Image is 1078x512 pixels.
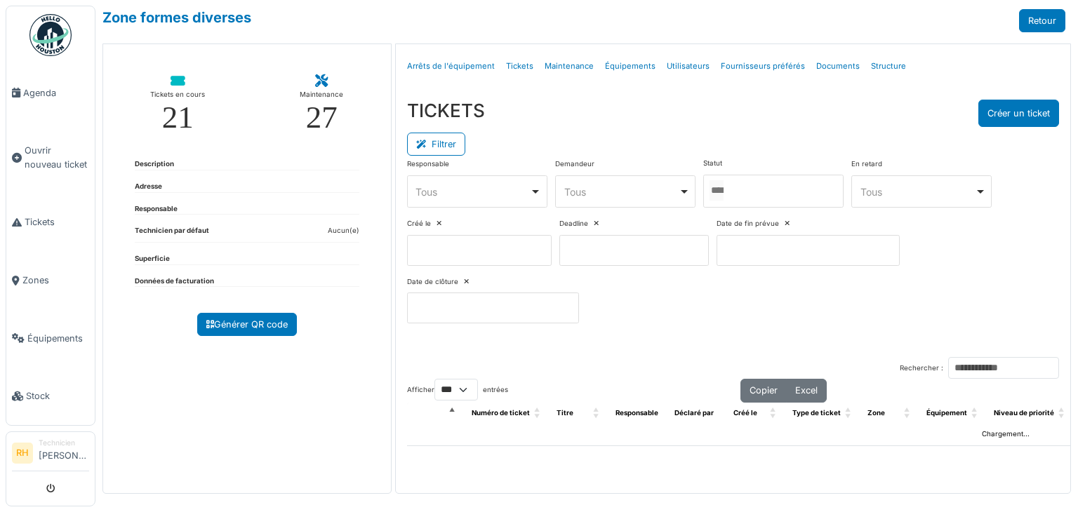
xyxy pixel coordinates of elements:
img: Badge_color-CXgf-gQk.svg [29,14,72,56]
span: Type de ticket: Activate to sort [845,403,853,424]
li: RH [12,443,33,464]
a: Agenda [6,64,95,122]
span: Copier [750,385,778,396]
a: Équipements [6,309,95,368]
a: Retour [1019,9,1065,32]
span: Niveau de priorité [994,409,1054,417]
span: Déclaré par [674,409,714,417]
div: Tous [415,184,530,199]
dt: Superficie [135,254,170,264]
a: Stock [6,368,95,426]
a: Utilisateurs [661,50,715,83]
a: Zone formes diverses [102,9,251,26]
a: Arrêts de l'équipement [401,50,500,83]
h3: TICKETS [407,100,485,121]
label: Responsable [407,159,449,170]
span: Créé le: Activate to sort [770,403,778,424]
button: Excel [786,379,827,402]
a: Structure [865,50,912,83]
label: Date de clôture [407,277,458,288]
a: Tickets [6,194,95,252]
button: Copier [740,379,787,402]
span: Titre [557,409,573,417]
a: Maintenance [539,50,599,83]
a: Fournisseurs préférés [715,50,811,83]
span: Numéro de ticket: Activate to sort [534,403,543,424]
span: Ouvrir nouveau ticket [25,144,89,170]
dt: Technicien par défaut [135,226,209,242]
label: Afficher entrées [407,379,508,400]
dt: Description [135,159,174,170]
a: RH Technicien[PERSON_NAME] [12,438,89,471]
a: Générer QR code [197,313,297,336]
span: Équipement: Activate to sort [971,403,980,424]
span: Agenda [23,86,89,100]
a: Tickets [500,50,539,83]
span: Numéro de ticket [472,409,530,417]
dt: Adresse [135,182,162,192]
a: Documents [811,50,865,83]
span: Niveau de priorité: Activate to sort [1058,403,1067,424]
div: Technicien [39,438,89,448]
button: Créer un ticket [978,100,1059,127]
dd: Aucun(e) [328,226,359,236]
span: Zone [867,409,885,417]
span: Tickets [25,215,89,229]
div: Maintenance [300,88,343,102]
dt: Responsable [135,204,178,215]
select: Afficherentrées [434,379,478,400]
label: Créé le [407,219,431,229]
span: Créé le [733,409,757,417]
a: Tickets en cours 21 [139,64,216,144]
label: Date de fin prévue [717,219,779,229]
div: Tous [860,184,975,199]
li: [PERSON_NAME] [39,438,89,468]
span: Équipement [926,409,967,417]
div: 21 [162,102,194,133]
div: 27 [306,102,338,133]
label: En retard [851,159,882,170]
span: Zones [22,274,89,287]
span: Type de ticket [792,409,841,417]
label: Deadline [559,219,588,229]
a: Équipements [599,50,661,83]
span: Équipements [27,332,89,345]
div: Tickets en cours [150,88,205,102]
span: Titre: Activate to sort [593,403,601,424]
a: Zones [6,251,95,309]
label: Statut [703,159,722,169]
label: Demandeur [555,159,594,170]
span: Excel [795,385,818,396]
input: Tous [710,180,724,201]
span: Responsable [615,409,658,417]
dt: Données de facturation [135,276,214,287]
a: Maintenance 27 [288,64,355,144]
a: Ouvrir nouveau ticket [6,122,95,194]
div: Tous [564,184,679,199]
span: Stock [26,389,89,403]
span: Zone: Activate to sort [904,403,912,424]
label: Rechercher : [900,363,943,374]
button: Filtrer [407,133,465,156]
